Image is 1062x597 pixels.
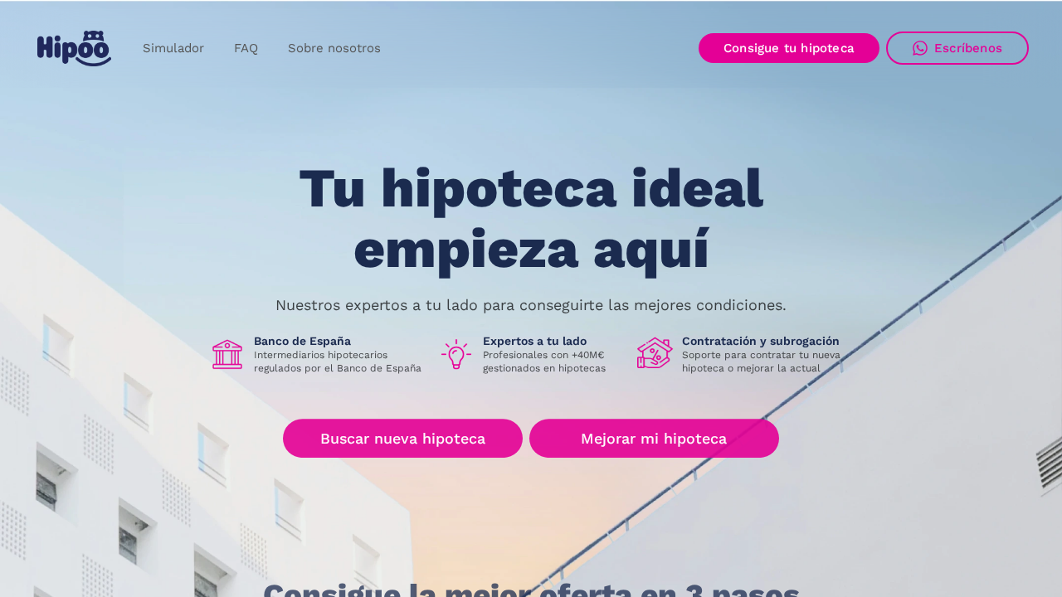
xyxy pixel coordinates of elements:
[483,334,624,349] h1: Expertos a tu lado
[483,349,624,376] p: Profesionales con +40M€ gestionados en hipotecas
[699,33,879,63] a: Consigue tu hipoteca
[886,32,1029,65] a: Escríbenos
[682,334,853,349] h1: Contratación y subrogación
[217,159,845,279] h1: Tu hipoteca ideal empieza aquí
[254,334,425,349] h1: Banco de España
[682,349,853,376] p: Soporte para contratar tu nueva hipoteca o mejorar la actual
[33,24,114,73] a: home
[273,32,396,65] a: Sobre nosotros
[128,32,219,65] a: Simulador
[275,298,787,312] p: Nuestros expertos a tu lado para conseguirte las mejores condiciones.
[934,41,1002,56] div: Escríbenos
[283,420,523,459] a: Buscar nueva hipoteca
[219,32,273,65] a: FAQ
[254,349,425,376] p: Intermediarios hipotecarios regulados por el Banco de España
[529,420,779,459] a: Mejorar mi hipoteca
